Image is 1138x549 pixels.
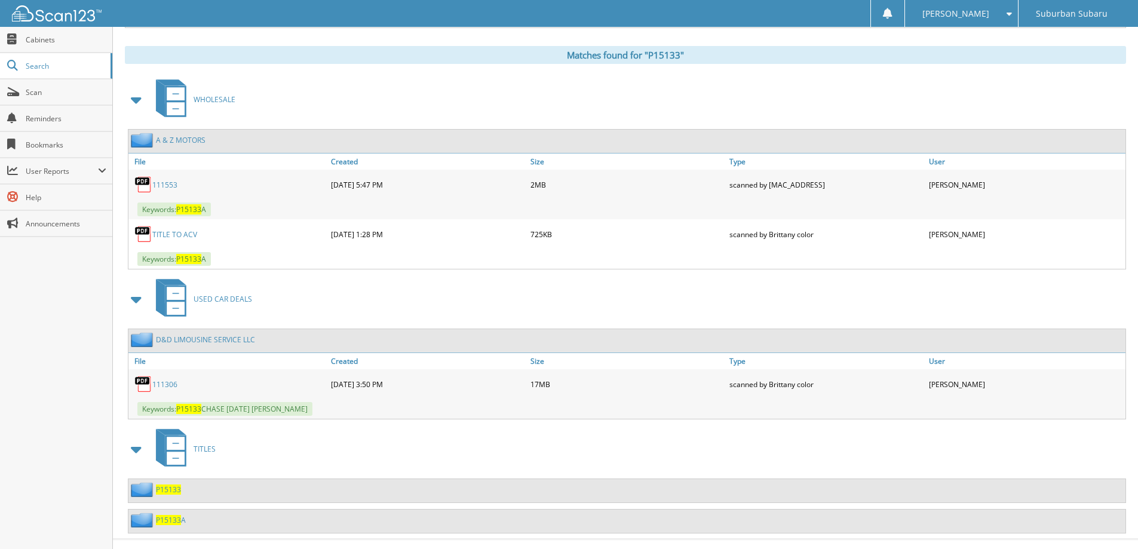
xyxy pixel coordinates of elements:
[926,353,1125,369] a: User
[125,46,1126,64] div: Matches found for "P15133"
[527,353,727,369] a: Size
[137,402,312,416] span: Keywords: CHASE [DATE] [PERSON_NAME]
[1078,492,1138,549] iframe: Chat Widget
[194,294,252,304] span: USED CAR DEALS
[131,133,156,148] img: folder2.png
[194,444,216,454] span: TITLES
[328,372,527,396] div: [DATE] 3:50 PM
[328,154,527,170] a: Created
[152,229,197,240] a: TITLE TO ACV
[134,375,152,393] img: PDF.png
[26,166,98,176] span: User Reports
[726,353,926,369] a: Type
[328,353,527,369] a: Created
[156,515,181,525] span: P15133
[152,379,177,389] a: 111306
[926,372,1125,396] div: [PERSON_NAME]
[156,515,186,525] a: P15133A
[726,154,926,170] a: Type
[12,5,102,22] img: scan123-logo-white.svg
[26,114,106,124] span: Reminders
[134,176,152,194] img: PDF.png
[128,353,328,369] a: File
[926,154,1125,170] a: User
[131,513,156,527] img: folder2.png
[134,225,152,243] img: PDF.png
[726,372,926,396] div: scanned by Brittany color
[922,10,989,17] span: [PERSON_NAME]
[131,332,156,347] img: folder2.png
[128,154,328,170] a: File
[156,335,255,345] a: D&D LIMOUSINE SERVICE LLC
[26,219,106,229] span: Announcements
[149,275,252,323] a: USED CAR DEALS
[328,173,527,197] div: [DATE] 5:47 PM
[26,192,106,203] span: Help
[176,254,201,264] span: P15133
[926,222,1125,246] div: [PERSON_NAME]
[726,173,926,197] div: scanned by [MAC_ADDRESS]
[137,252,211,266] span: Keywords: A
[137,203,211,216] span: Keywords: A
[149,76,235,123] a: WHOLESALE
[194,94,235,105] span: WHOLESALE
[527,154,727,170] a: Size
[527,372,727,396] div: 17MB
[26,87,106,97] span: Scan
[926,173,1125,197] div: [PERSON_NAME]
[156,484,181,495] a: P15133
[176,404,201,414] span: P15133
[26,140,106,150] span: Bookmarks
[149,425,216,473] a: TITLES
[1036,10,1108,17] span: Suburban Subaru
[328,222,527,246] div: [DATE] 1:28 PM
[176,204,201,214] span: P15133
[131,482,156,497] img: folder2.png
[26,61,105,71] span: Search
[26,35,106,45] span: Cabinets
[726,222,926,246] div: scanned by Brittany color
[152,180,177,190] a: 111553
[156,135,205,145] a: A & Z MOTORS
[527,222,727,246] div: 725KB
[527,173,727,197] div: 2MB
